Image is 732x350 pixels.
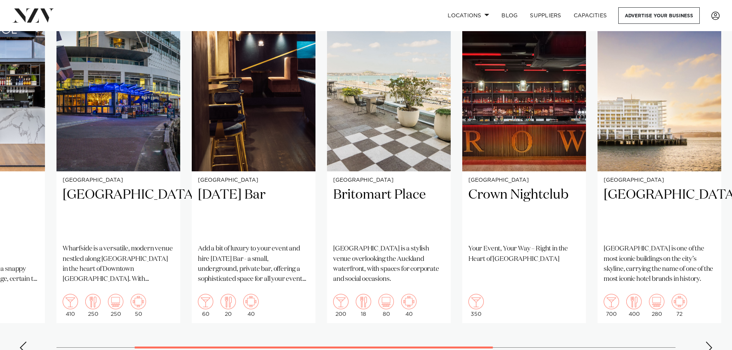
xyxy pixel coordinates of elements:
swiper-slide: 4 / 8 [327,5,451,323]
div: 200 [333,294,349,317]
img: cocktail.png [333,294,349,309]
a: [GEOGRAPHIC_DATA] [GEOGRAPHIC_DATA] [GEOGRAPHIC_DATA] is one of the most iconic buildings on the ... [598,5,721,323]
a: SUPPLIERS [524,7,567,24]
img: cocktail.png [604,294,619,309]
div: 700 [604,294,619,317]
img: dining.png [356,294,371,309]
h2: Crown Nightclub [468,186,580,238]
img: theatre.png [649,294,664,309]
img: theatre.png [108,294,123,309]
img: cocktail.png [63,294,78,309]
h2: [GEOGRAPHIC_DATA] [63,186,174,238]
div: 80 [378,294,394,317]
img: dining.png [85,294,101,309]
small: [GEOGRAPHIC_DATA] [468,177,580,183]
img: theatre.png [378,294,394,309]
swiper-slide: 3 / 8 [192,5,315,323]
div: 60 [198,294,213,317]
h2: Britomart Place [333,186,445,238]
a: [GEOGRAPHIC_DATA] [DATE] Bar Add a bit of luxury to your event and hire [DATE] Bar - a small, und... [192,5,315,323]
div: 40 [243,294,259,317]
div: 20 [221,294,236,317]
img: cocktail.png [468,294,484,309]
div: 250 [85,294,101,317]
a: Capacities [568,7,613,24]
a: Advertise your business [618,7,700,24]
swiper-slide: 2 / 8 [56,5,180,323]
img: meeting.png [401,294,417,309]
div: 400 [626,294,642,317]
p: [GEOGRAPHIC_DATA] is one of the most iconic buildings on the city’s skyline, carrying the name of... [604,244,715,284]
p: Your Event, Your Way – Right in the Heart of [GEOGRAPHIC_DATA] [468,244,580,264]
small: [GEOGRAPHIC_DATA] [604,177,715,183]
div: 50 [131,294,146,317]
a: [GEOGRAPHIC_DATA] Crown Nightclub Your Event, Your Way – Right in the Heart of [GEOGRAPHIC_DATA] 350 [462,5,586,323]
img: nzv-logo.png [12,8,54,22]
div: 350 [468,294,484,317]
div: 40 [401,294,417,317]
img: meeting.png [672,294,687,309]
img: dining.png [626,294,642,309]
small: [GEOGRAPHIC_DATA] [333,177,445,183]
small: [GEOGRAPHIC_DATA] [63,177,174,183]
div: 250 [108,294,123,317]
h2: [DATE] Bar [198,186,309,238]
img: cocktail.png [198,294,213,309]
p: Add a bit of luxury to your event and hire [DATE] Bar - a small, underground, private bar, offeri... [198,244,309,284]
swiper-slide: 5 / 8 [462,5,586,323]
div: 72 [672,294,687,317]
div: 18 [356,294,371,317]
p: [GEOGRAPHIC_DATA] is a stylish venue overlooking the Auckland waterfront, with spaces for corpora... [333,244,445,284]
div: 280 [649,294,664,317]
img: dining.png [221,294,236,309]
a: [GEOGRAPHIC_DATA] [GEOGRAPHIC_DATA] Wharfside is a versatile, modern venue nestled along [GEOGRAP... [56,5,180,323]
a: [GEOGRAPHIC_DATA] Britomart Place [GEOGRAPHIC_DATA] is a stylish venue overlooking the Auckland w... [327,5,451,323]
img: meeting.png [243,294,259,309]
img: meeting.png [131,294,146,309]
small: [GEOGRAPHIC_DATA] [198,177,309,183]
div: 410 [63,294,78,317]
h2: [GEOGRAPHIC_DATA] [604,186,715,238]
a: Locations [442,7,495,24]
swiper-slide: 6 / 8 [598,5,721,323]
p: Wharfside is a versatile, modern venue nestled along [GEOGRAPHIC_DATA] in the heart of Downtown [... [63,244,174,284]
a: BLOG [495,7,524,24]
